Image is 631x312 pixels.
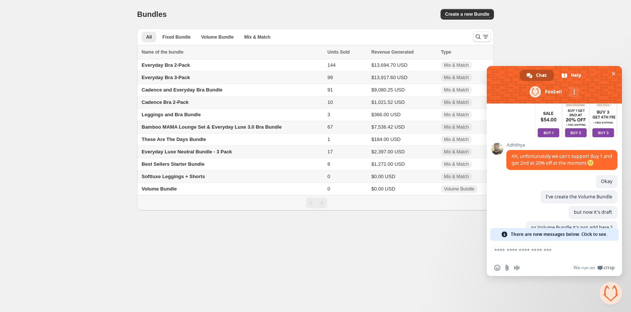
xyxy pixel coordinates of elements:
[142,174,205,179] span: Softluxe Leggings + Shorts
[444,62,469,68] span: Mix & Match
[514,265,520,271] span: Audio message
[610,70,617,78] span: Close chat
[574,209,612,215] span: but now it's draft
[142,186,177,192] span: Volume Bundle
[444,174,469,180] span: Mix & Match
[506,142,617,148] span: Adhithya
[546,193,612,200] span: I've create the Volume Bundle
[494,265,500,271] span: Insert an emoji
[328,112,330,117] span: 3
[444,161,469,167] span: Mix & Match
[536,70,546,81] span: Chat
[328,48,350,56] span: Units Sold
[371,75,408,80] span: $13,917.60 USD
[601,178,612,184] span: Okay
[371,161,405,167] span: $1,272.00 USD
[371,87,405,93] span: $9,080.25 USD
[571,70,581,81] span: Help
[599,282,622,304] a: Close chat
[328,161,330,167] span: 8
[512,153,612,166] span: Ah, unfortunately we can't support Buy 1 and get 2nd at 20% off at the moment
[328,174,330,179] span: 0
[494,241,599,259] textarea: Compose your message...
[574,265,614,271] a: We run onCrisp
[137,195,494,210] nav: Pagination
[142,62,190,68] span: Everyday Bra 2-Pack
[371,174,396,179] span: $0.00 USD
[444,186,474,192] span: Volume Bundle
[142,124,282,130] span: Bamboo MAMA Lounge Set & Everyday Luxe 3.0 Bra Bundle
[511,228,607,241] span: There are new messages below. Click to see.
[142,161,205,167] span: Best Sellers Starter Bundle
[328,75,333,80] span: 99
[328,87,333,93] span: 91
[142,149,232,154] span: Everyday Luxe Neutral Bundle - 3 Pack
[473,31,491,42] button: Search and filter results
[445,11,489,17] span: Create a new Bundle
[555,70,589,81] a: Help
[604,265,614,271] span: Crisp
[531,224,612,231] span: so Volume Bundle it's not add here ?
[371,62,408,68] span: $13,694.70 USD
[371,48,421,56] button: Revenue Generated
[444,136,469,142] span: Mix & Match
[444,112,469,118] span: Mix & Match
[146,34,152,40] span: All
[142,112,201,117] span: Leggings and Bra Bundle
[441,48,489,56] div: Type
[142,87,222,93] span: Cadence and Everyday Bra Bundle
[137,10,167,19] h1: Bundles
[444,149,469,155] span: Mix & Match
[142,99,189,105] span: Cadence Bra 2-Pack
[504,265,510,271] span: Send a file
[520,70,554,81] a: Chat
[328,149,333,154] span: 17
[371,149,405,154] span: $2,397.00 USD
[328,124,333,130] span: 67
[142,48,323,56] div: Name of the bundle
[328,186,330,192] span: 0
[371,124,405,130] span: $7,536.42 USD
[444,124,469,130] span: Mix & Match
[371,136,401,142] span: $184.00 USD
[328,48,357,56] button: Units Sold
[142,75,190,80] span: Everyday Bra 3-Pack
[201,34,234,40] span: Volume Bundle
[371,112,401,117] span: $366.00 USD
[328,62,336,68] span: 144
[328,136,330,142] span: 1
[444,99,469,105] span: Mix & Match
[244,34,270,40] span: Mix & Match
[371,99,405,105] span: $1,021.52 USD
[444,87,469,93] span: Mix & Match
[371,186,396,192] span: $0.00 USD
[162,34,190,40] span: Fixed Bundle
[441,9,494,19] button: Create a new Bundle
[574,265,595,271] span: We run on
[371,48,414,56] span: Revenue Generated
[328,99,333,105] span: 10
[444,75,469,81] span: Mix & Match
[142,136,206,142] span: These Are The Days Bundle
